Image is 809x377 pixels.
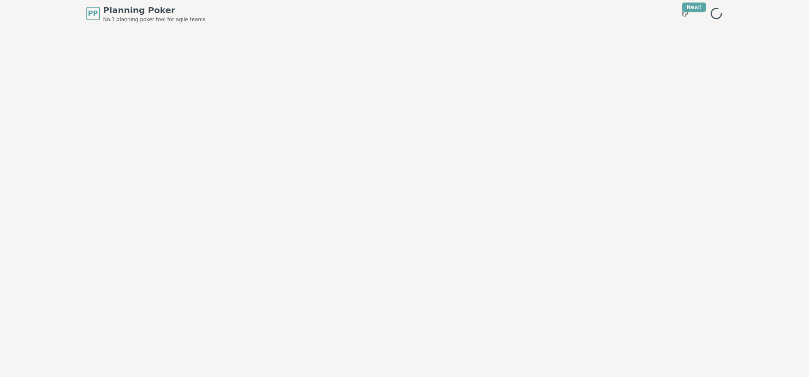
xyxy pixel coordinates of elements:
span: Planning Poker [103,4,206,16]
a: PPPlanning PokerNo.1 planning poker tool for agile teams [86,4,206,23]
button: New! [677,6,693,21]
span: No.1 planning poker tool for agile teams [103,16,206,23]
span: PP [88,8,98,19]
div: New! [682,3,706,12]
